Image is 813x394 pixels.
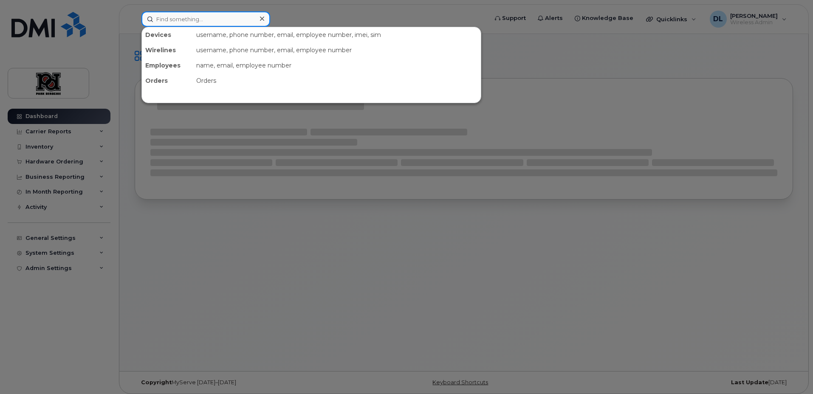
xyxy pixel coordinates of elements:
[142,42,193,58] div: Wirelines
[142,27,193,42] div: Devices
[142,73,193,88] div: Orders
[193,58,481,73] div: name, email, employee number
[142,58,193,73] div: Employees
[193,73,481,88] div: Orders
[193,27,481,42] div: username, phone number, email, employee number, imei, sim
[193,42,481,58] div: username, phone number, email, employee number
